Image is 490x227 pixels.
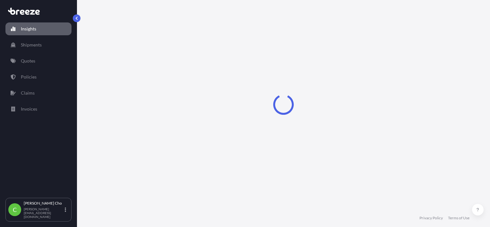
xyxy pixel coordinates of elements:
[5,87,72,99] a: Claims
[21,42,42,48] p: Shipments
[13,206,17,213] span: C
[21,106,37,112] p: Invoices
[24,201,63,206] p: [PERSON_NAME] Cho
[24,207,63,219] p: [PERSON_NAME][EMAIL_ADDRESS][DOMAIN_NAME]
[5,71,72,83] a: Policies
[21,74,37,80] p: Policies
[21,26,36,32] p: Insights
[21,90,35,96] p: Claims
[419,215,443,221] a: Privacy Policy
[5,22,72,35] a: Insights
[5,55,72,67] a: Quotes
[5,38,72,51] a: Shipments
[448,215,469,221] a: Terms of Use
[21,58,35,64] p: Quotes
[5,103,72,115] a: Invoices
